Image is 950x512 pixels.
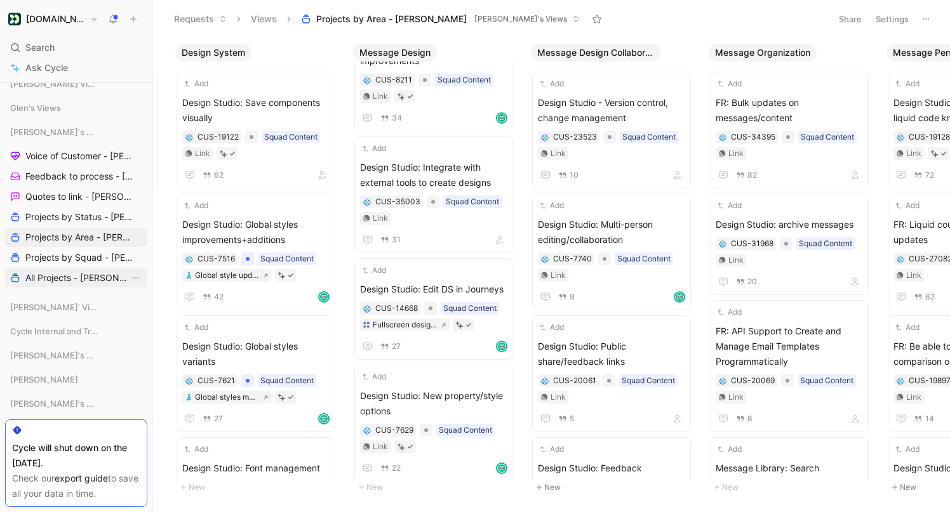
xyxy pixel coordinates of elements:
button: 💠 [718,133,727,141]
div: Link [906,147,921,160]
a: AddDesign Studio: Global styles variantsSquad ContentGlobal styles more components and variants27... [177,315,335,432]
button: Customer.io[DOMAIN_NAME] [5,10,102,28]
span: Search [25,40,55,55]
div: Link [551,147,566,160]
button: Message Design [353,44,437,62]
button: Add [182,199,210,212]
button: View actions [130,272,142,284]
button: 14 [911,412,937,426]
span: Design Studio: Public share/feedback links [538,339,685,369]
div: Link [728,391,744,404]
span: Projects by Squad - [PERSON_NAME] [25,251,133,264]
a: AddDesign Studio - Version control, change managementSquad ContentLink10 [532,72,691,188]
div: [PERSON_NAME] Views [5,74,147,93]
button: Add [538,443,566,456]
button: 💠 [363,197,371,206]
div: CUS-31968 [731,237,773,250]
span: Design Studio - Version control, change management [538,95,685,126]
div: Link [906,269,921,282]
img: avatar [319,292,328,301]
span: Design Studio: New property/style options [360,388,507,419]
button: 10 [556,168,581,182]
div: Link [728,147,744,160]
button: Message Organization [709,44,817,62]
a: Quotes to link - [PERSON_NAME] [5,187,147,206]
div: Fullscreen design studio [373,318,437,331]
a: export guide [55,473,108,483]
span: Design Studio: Global styles variants [182,339,330,369]
button: Add [538,77,566,90]
div: 💠 [540,133,549,141]
div: Squad Content [801,131,854,143]
div: Glen's Views [5,98,147,121]
button: 27 [200,412,225,426]
a: AddDesign Studio: archive messagesSquad ContentLink20 [710,194,869,295]
button: 8 [733,412,755,426]
div: 💠 [718,239,727,248]
div: Link [728,254,744,266]
button: Share [833,10,867,28]
span: Message Design Collaboration [537,46,654,59]
img: 💠 [719,134,726,141]
div: [PERSON_NAME]' Views [5,298,147,320]
img: 💠 [363,305,371,313]
div: CUS-8211 [375,74,412,86]
div: Link [373,212,388,225]
img: 💠 [185,256,193,263]
img: 💠 [185,134,193,141]
img: avatar [319,414,328,423]
span: 14 [925,415,934,423]
div: Link [906,391,921,404]
button: New [175,480,343,495]
div: Squad Content [622,131,676,143]
span: 72 [925,171,934,179]
span: FR: API Support to Create and Manage Email Templates Programmatically [716,324,863,369]
a: AddDesign Studio: Save components visuallySquad ContentLink62 [177,72,335,188]
div: [PERSON_NAME]'s Views [5,394,147,413]
button: New [709,480,876,495]
div: 💠 [363,304,371,313]
img: 💠 [719,240,726,248]
div: [PERSON_NAME]' Views [5,298,147,317]
div: CUS-7740 [553,253,592,265]
button: 💠 [896,376,905,385]
a: All Projects - [PERSON_NAME]View actions [5,268,147,287]
div: Search [5,38,147,57]
div: Cycle Internal and Tracking [5,322,147,341]
img: Customer.io [8,13,21,25]
button: Message Design Collaboration [531,44,660,62]
button: Add [360,264,388,277]
span: Message Organization [715,46,810,59]
div: Link [551,391,566,404]
button: 💠 [540,376,549,385]
div: Glen's Views [5,98,147,117]
a: Feedback to process - [PERSON_NAME] [5,167,147,186]
span: Design Studio: Save components visually [182,95,330,126]
a: AddDesign Studio: Global styles improvements+additionsSquad ContentGlobal style updates42avatar [177,194,335,310]
span: 31 [392,236,401,244]
a: Projects by Squad - [PERSON_NAME] [5,248,147,267]
span: Design Studio: Edit DS in Journeys [360,282,507,297]
span: 27 [214,415,223,423]
div: Squad Content [264,131,318,143]
div: Design Team [5,418,147,437]
div: 💠 [363,426,371,435]
div: CUS-7621 [197,374,235,387]
button: 💠 [185,376,194,385]
button: Add [716,306,744,318]
span: 42 [214,293,224,301]
button: 💠 [718,376,727,385]
div: CUS-7516 [197,253,235,265]
button: Add [360,142,388,155]
span: [PERSON_NAME] [10,373,78,386]
div: CUS-7629 [375,424,413,437]
button: Add [893,77,921,90]
a: AddDesign Studio: New property/style optionsSquad ContentLink22avatar [354,365,513,482]
div: 💠 [896,133,905,141]
span: Message Design [359,46,431,59]
button: Views [245,10,283,29]
div: CUS-35003 [375,195,420,208]
button: 💠 [540,254,549,263]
